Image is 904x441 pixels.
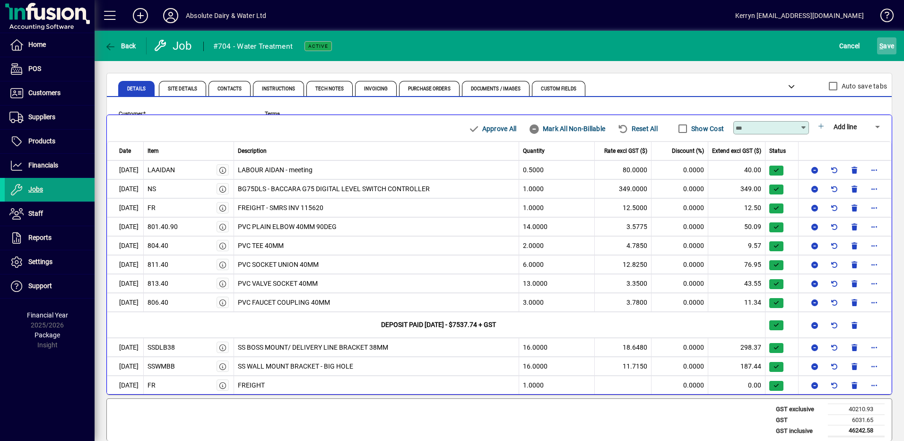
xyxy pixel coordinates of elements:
td: FREIGHT - SMRS INV 115620 [234,198,520,217]
td: 0.00 [708,376,765,395]
button: Profile [156,7,186,24]
td: GST inclusive [771,425,828,437]
td: 0.0000 [652,160,708,179]
span: Rate excl GST ($) [604,147,647,155]
td: [DATE] [107,198,144,217]
label: Auto save tabs [840,81,887,91]
td: [DATE] [107,338,144,357]
td: 9.57 [708,236,765,255]
td: [DATE] [107,293,144,312]
td: 40.00 [708,160,765,179]
td: 0.0000 [652,198,708,217]
div: FR [148,380,156,390]
td: [DATE] [107,217,144,236]
div: Absolute Dairy & Water Ltd [186,8,267,23]
div: 811.40 [148,260,168,270]
span: Financial Year [27,311,68,319]
td: PVC TEE 40MM [234,236,520,255]
a: Customers [5,81,95,105]
td: 2.0000 [519,236,595,255]
button: More options [867,276,882,291]
span: Financials [28,161,58,169]
td: 76.95 [708,255,765,274]
a: Staff [5,202,95,226]
div: 813.40 [148,279,168,289]
div: 804.40 [148,241,168,251]
td: LABOUR AIDAN - meeting [234,160,520,179]
span: Status [769,147,786,155]
td: 46242.58 [828,425,885,437]
span: Documents / Images [471,87,521,91]
div: NS [148,184,156,194]
td: SS BOSS MOUNT/ DELIVERY LINE BRACKET 38MM [234,338,520,357]
span: Quantity [523,147,545,155]
td: 349.00 [708,179,765,198]
td: 1.0000 [519,198,595,217]
td: 14.0000 [519,217,595,236]
div: DEPOSIT PAID [DATE] - $7537.74 + GST [112,312,765,337]
div: Job [154,38,194,53]
td: PVC FAUCET COUPLING 40MM [234,293,520,312]
div: FR [148,203,156,213]
span: POS [28,65,41,72]
button: More options [867,295,882,310]
td: 3.0000 [519,293,595,312]
td: 4.7850 [595,236,652,255]
td: 43.55 [708,274,765,293]
a: POS [5,57,95,81]
span: Cancel [839,38,860,53]
button: Save [877,37,896,54]
a: Support [5,274,95,298]
span: Extend excl GST ($) [712,147,761,155]
span: S [879,42,883,50]
td: PVC SOCKET UNION 40MM [234,255,520,274]
span: ave [879,38,894,53]
td: 298.37 [708,338,765,357]
label: Show Cost [689,124,724,133]
td: [DATE] [107,179,144,198]
td: 0.0000 [652,274,708,293]
span: Invoicing [364,87,388,91]
td: 18.6480 [595,338,652,357]
button: Mark All Non-Billable [525,120,609,137]
a: Knowledge Base [873,2,892,33]
span: Mark All Non-Billable [529,121,605,136]
span: Instructions [262,87,295,91]
td: 16.0000 [519,338,595,357]
td: 0.0000 [652,376,708,395]
button: Add [125,7,156,24]
span: Description [238,147,267,155]
div: 806.40 [148,298,168,308]
div: LAAIDAN [148,165,175,175]
span: Approve All [468,121,516,136]
td: 40210.93 [828,404,885,415]
td: 1.0000 [519,179,595,198]
td: 0.0000 [652,255,708,274]
button: More options [867,162,882,177]
button: More options [867,340,882,355]
td: 3.3500 [595,274,652,293]
span: Discount (%) [672,147,704,155]
td: 0.0000 [652,293,708,312]
td: 0.0000 [652,338,708,357]
span: Tech Notes [315,87,344,91]
button: More options [867,257,882,272]
div: SSDLB38 [148,343,175,353]
td: [DATE] [107,376,144,395]
td: 0.5000 [519,160,595,179]
td: 0.0000 [652,217,708,236]
a: Suppliers [5,106,95,129]
td: 6031.65 [828,415,885,425]
td: 13.0000 [519,274,595,293]
td: PVC VALVE SOCKET 40MM [234,274,520,293]
span: Contacts [217,87,242,91]
span: Item [148,147,159,155]
span: Suppliers [28,113,55,121]
span: Active [308,43,328,49]
div: SSWMBB [148,362,175,371]
td: 0.0000 [652,236,708,255]
button: Reset All [614,120,661,137]
span: Custom Fields [541,87,576,91]
a: Financials [5,154,95,177]
div: Kerryn [EMAIL_ADDRESS][DOMAIN_NAME] [735,8,864,23]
